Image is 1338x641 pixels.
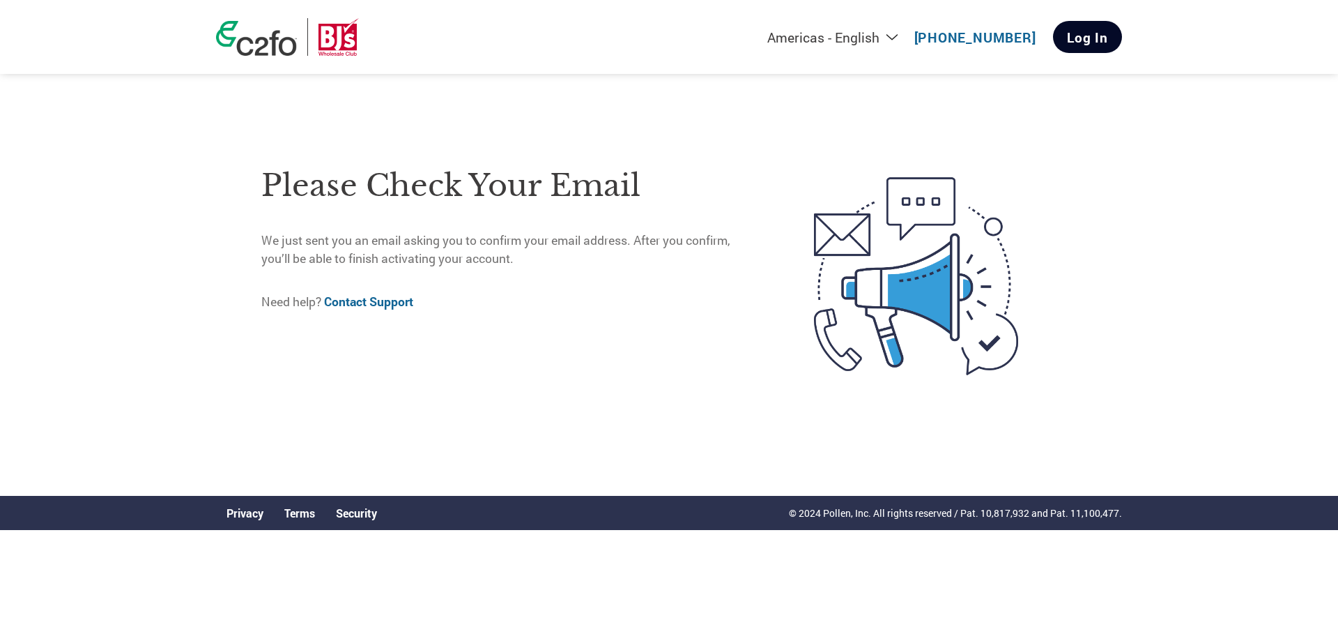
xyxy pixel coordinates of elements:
[914,29,1036,46] a: [PHONE_NUMBER]
[1053,21,1122,53] a: Log In
[261,163,755,209] h1: Please check your email
[755,152,1077,400] img: open-email
[261,293,755,311] p: Need help?
[324,294,413,310] a: Contact Support
[226,506,263,520] a: Privacy
[216,21,297,56] img: c2fo logo
[318,18,359,56] img: BJ’s Wholesale Club
[261,232,755,269] p: We just sent you an email asking you to confirm your email address. After you confirm, you’ll be ...
[284,506,315,520] a: Terms
[336,506,377,520] a: Security
[789,506,1122,520] p: © 2024 Pollen, Inc. All rights reserved / Pat. 10,817,932 and Pat. 11,100,477.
